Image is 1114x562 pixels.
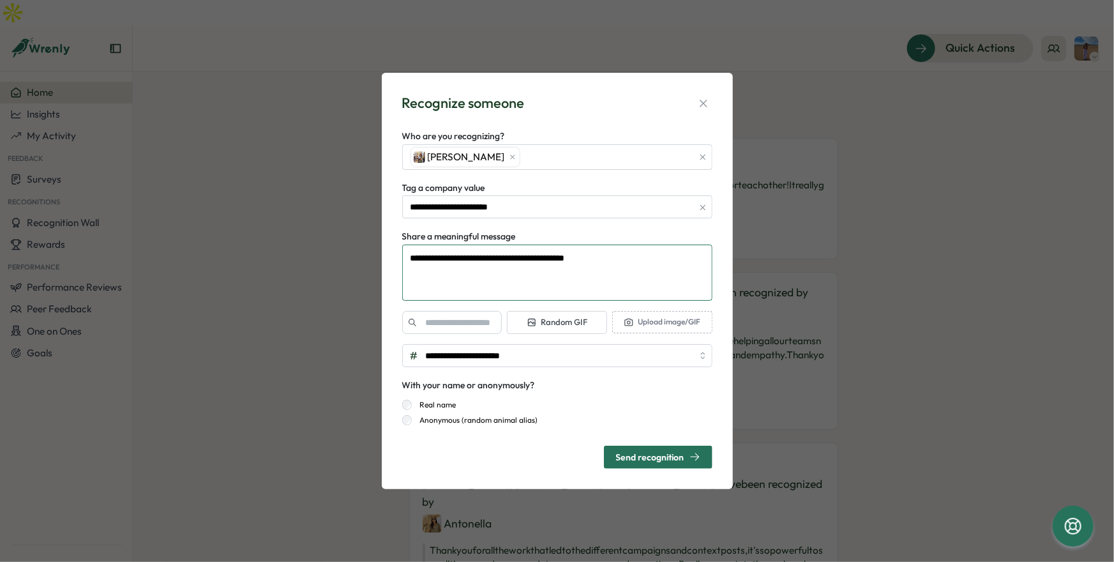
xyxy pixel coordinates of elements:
[412,415,538,425] label: Anonymous (random animal alias)
[527,317,587,328] span: Random GIF
[604,446,712,469] button: Send recognition
[616,452,700,462] div: Send recognition
[402,93,525,113] div: Recognize someone
[507,311,607,334] button: Random GIF
[414,151,425,163] img: Isabel Shaw
[428,150,505,164] span: [PERSON_NAME]
[402,130,505,144] label: Who are you recognizing?
[402,231,516,245] label: Share a meaningful message
[402,181,485,195] label: Tag a company value
[402,379,535,393] div: With your name or anonymously?
[412,400,456,410] label: Real name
